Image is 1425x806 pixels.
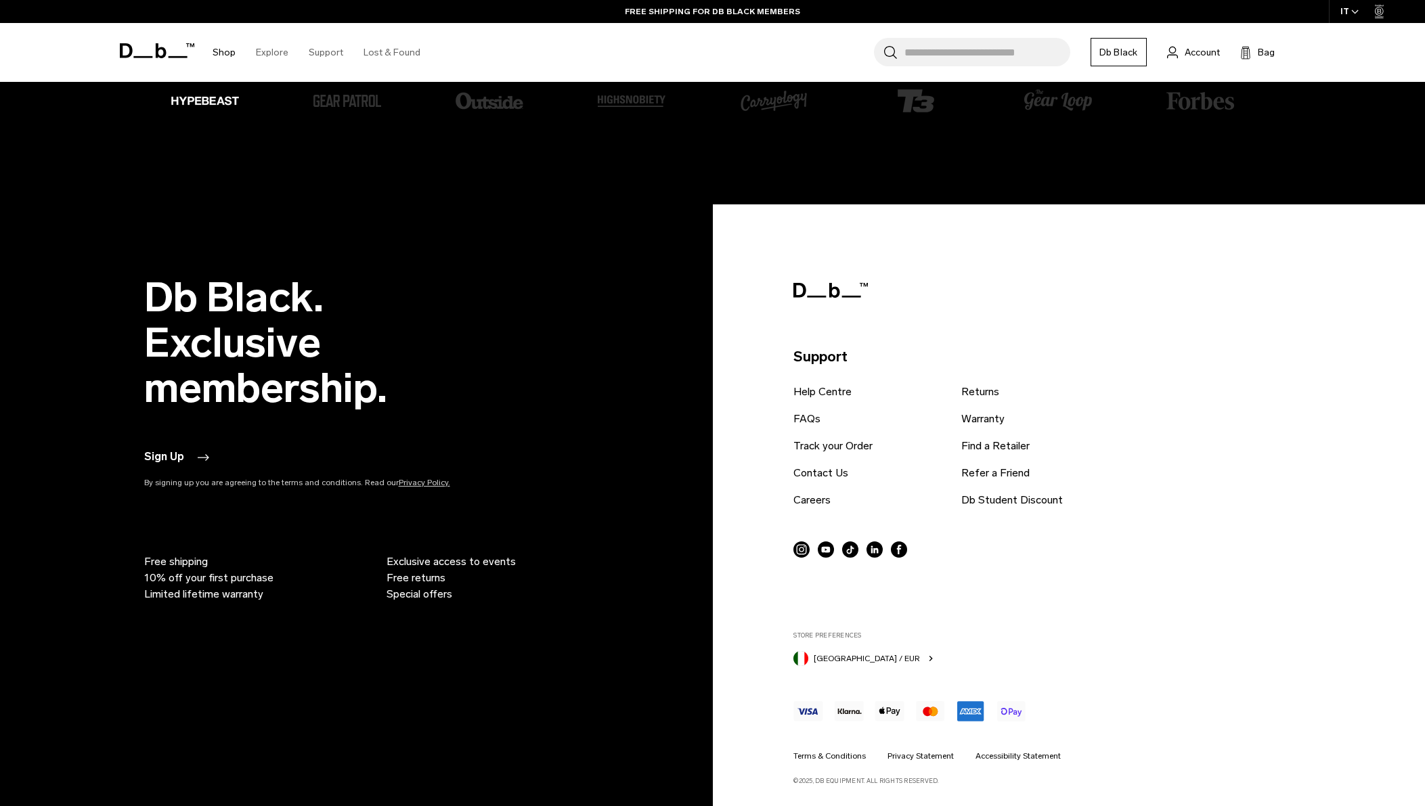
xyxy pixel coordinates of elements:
a: Find a Retailer [961,438,1030,454]
li: 8 / 8 [1024,89,1166,117]
button: Sign Up [144,449,211,466]
span: Account [1185,45,1220,60]
a: Account [1167,44,1220,60]
a: Refer a Friend [961,465,1030,481]
p: ©2025, Db Equipment. All rights reserved. [793,771,1267,786]
p: Support [793,346,1267,367]
img: Daco_1655576_small.png [740,67,808,135]
img: gl-og-img_small.png [1024,89,1092,112]
img: T3-shopify_7ab890f7-51d7-4acd-8d4e-df8abd1ca271_small.png [882,67,950,135]
img: forbes_logo_small.png [1166,92,1234,110]
a: FAQs [793,411,820,427]
a: Accessibility Statement [975,750,1061,762]
img: Daco_1655575_small.png [456,67,523,135]
li: 1 / 8 [1166,92,1309,114]
li: 6 / 8 [740,67,882,139]
button: Italy [GEOGRAPHIC_DATA] / EUR [793,648,936,666]
a: Warranty [961,411,1005,427]
a: Db Student Discount [961,492,1063,508]
img: Daco_1655573_20a5ef07-18c4-42cd-9956-22994a13a09f_small.png [313,95,381,107]
a: Contact Us [793,465,848,481]
a: Support [309,28,343,76]
a: Help Centre [793,384,852,400]
span: Free shipping [144,554,208,570]
li: 3 / 8 [313,95,456,112]
a: Track your Order [793,438,873,454]
li: 2 / 8 [171,67,313,139]
span: Special offers [387,586,452,602]
a: Privacy Statement [887,750,954,762]
a: Db Black [1091,38,1147,66]
a: FREE SHIPPING FOR DB BLACK MEMBERS [625,5,800,18]
h2: Db Black. Exclusive membership. [144,275,510,411]
img: Daco_1655574_small.png [171,67,239,135]
nav: Main Navigation [202,23,431,82]
span: Limited lifetime warranty [144,586,263,602]
a: Explore [256,28,288,76]
li: 4 / 8 [456,67,598,139]
p: By signing up you are agreeing to the terms and conditions. Read our [144,476,510,489]
li: 5 / 8 [598,95,740,112]
span: Exclusive access to events [387,554,516,570]
a: Privacy Policy. [399,478,450,487]
span: Bag [1258,45,1275,60]
a: Careers [793,492,831,508]
span: [GEOGRAPHIC_DATA] / EUR [814,652,920,665]
img: Highsnobiety_Logo_text-white_small.png [598,95,665,107]
label: Store Preferences [793,631,1267,640]
img: Italy [793,651,808,666]
span: 10% off your first purchase [144,570,273,586]
a: Lost & Found [364,28,420,76]
button: Bag [1240,44,1275,60]
a: Returns [961,384,999,400]
li: 7 / 8 [882,67,1024,139]
a: Terms & Conditions [793,750,866,762]
span: Free returns [387,570,445,586]
a: Shop [213,28,236,76]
